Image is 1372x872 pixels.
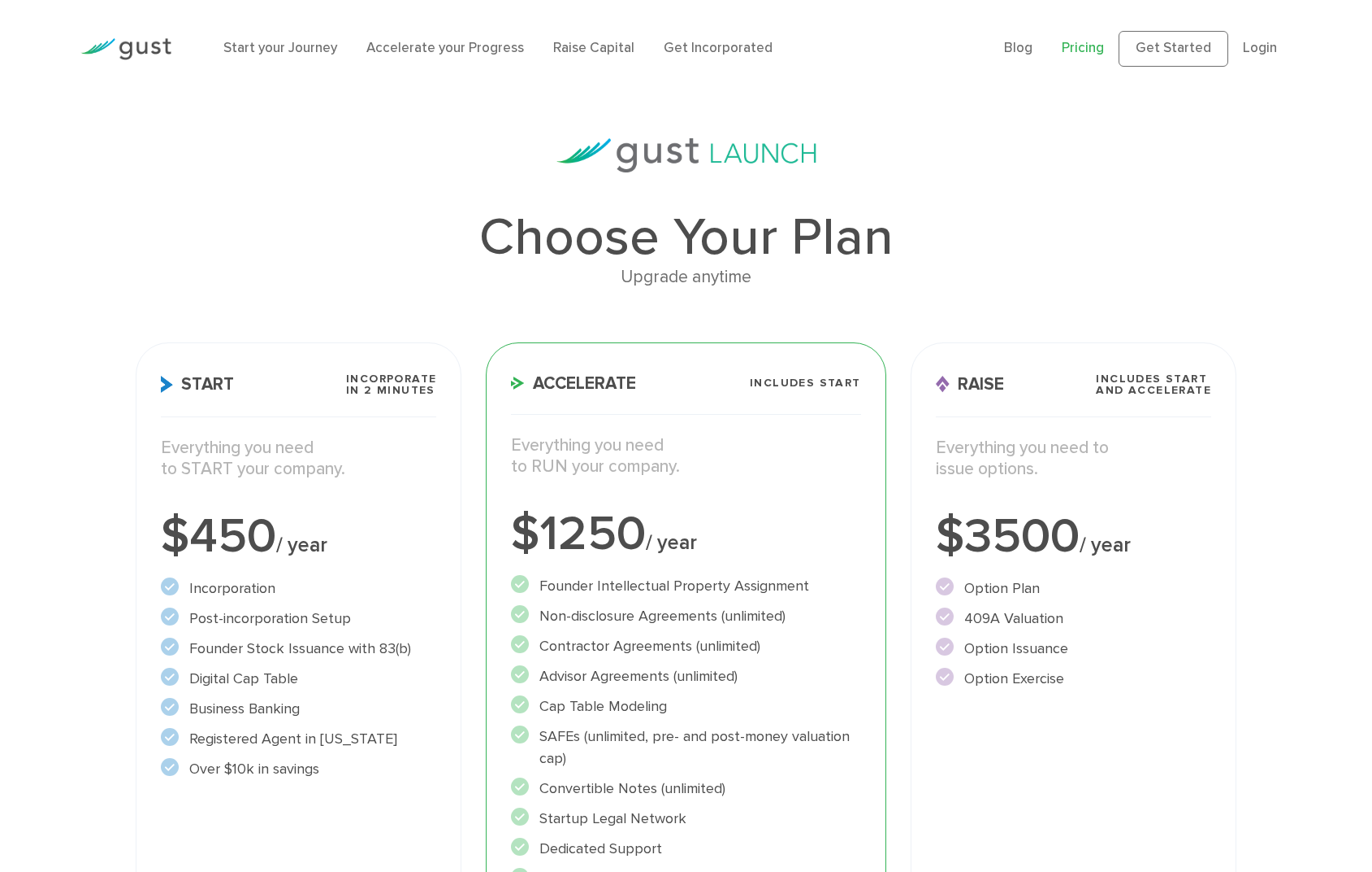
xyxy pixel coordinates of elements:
li: Startup Legal Network [511,808,860,830]
li: Digital Cap Table [161,668,436,690]
li: Over $10k in savings [161,758,436,780]
span: Raise [936,376,1004,393]
li: Cap Table Modeling [511,695,860,717]
a: Start your Journey [223,40,337,56]
span: Start [161,376,234,393]
a: Get Started [1119,31,1228,67]
div: Upgrade anytime [136,264,1236,291]
p: Everything you need to RUN your company. [511,435,860,478]
img: gust-launch-logos.svg [556,138,816,172]
li: SAFEs (unlimited, pre- and post-money valuation cap) [511,726,860,770]
li: Option Issuance [936,638,1211,660]
li: Business Banking [161,698,436,720]
span: / year [646,530,697,555]
p: Everything you need to issue options. [936,438,1211,481]
img: Raise Icon [936,376,950,393]
h1: Choose Your Plan [136,211,1236,264]
li: Contractor Agreements (unlimited) [511,635,860,657]
li: Convertible Notes (unlimited) [511,778,860,800]
a: Raise Capital [553,40,634,56]
a: Login [1243,40,1277,56]
li: Dedicated Support [511,838,860,860]
span: Accelerate [511,375,636,392]
span: / year [1080,533,1131,557]
li: Non-disclosure Agreements (unlimited) [511,605,860,627]
div: $3500 [936,512,1211,561]
a: Blog [1004,40,1032,56]
div: $1250 [511,510,860,559]
li: Advisor Agreements (unlimited) [511,665,860,687]
li: Registered Agent in [US_STATE] [161,728,436,750]
div: $450 [161,512,436,561]
img: Accelerate Icon [511,377,525,390]
img: Start Icon X2 [161,376,173,393]
li: Incorporation [161,578,436,599]
span: Includes START [750,377,861,389]
li: Post-incorporation Setup [161,608,436,630]
p: Everything you need to START your company. [161,438,436,481]
li: Founder Intellectual Property Assignment [511,575,860,597]
img: Gust Logo [80,38,171,60]
a: Pricing [1062,40,1104,56]
span: / year [276,533,327,557]
a: Get Incorporated [664,40,773,56]
li: Founder Stock Issuance with 83(b) [161,638,436,660]
li: 409A Valuation [936,608,1211,630]
li: Option Exercise [936,668,1211,690]
span: Includes START and ACCELERATE [1096,373,1211,396]
a: Accelerate your Progress [366,40,524,56]
span: Incorporate in 2 Minutes [346,373,436,396]
li: Option Plan [936,578,1211,599]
